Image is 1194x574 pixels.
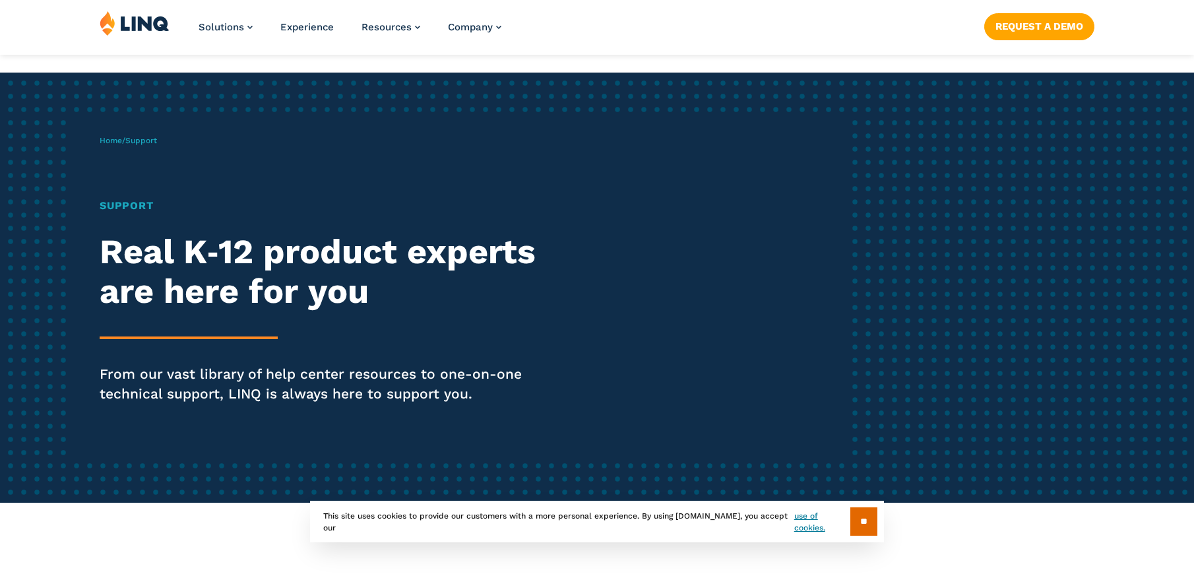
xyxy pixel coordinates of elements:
span: Resources [361,21,412,33]
img: LINQ | K‑12 Software [100,11,170,36]
a: Experience [280,21,334,33]
nav: Button Navigation [984,11,1094,40]
span: Solutions [199,21,244,33]
a: Request a Demo [984,13,1094,40]
span: Company [448,21,493,33]
a: Resources [361,21,420,33]
a: Solutions [199,21,253,33]
nav: Primary Navigation [199,11,501,54]
span: / [100,136,157,145]
h1: Support [100,198,559,214]
a: use of cookies. [794,510,850,534]
a: Home [100,136,122,145]
p: From our vast library of help center resources to one-on-one technical support, LINQ is always he... [100,364,559,404]
span: Support [125,136,157,145]
h2: Real K‑12 product experts are here for you [100,232,559,311]
a: Company [448,21,501,33]
div: This site uses cookies to provide our customers with a more personal experience. By using [DOMAIN... [310,501,884,542]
